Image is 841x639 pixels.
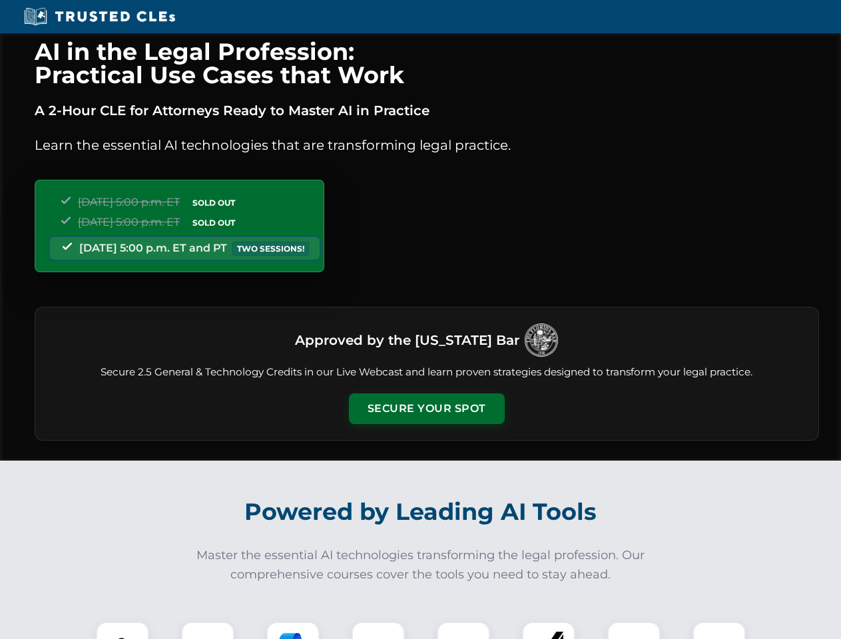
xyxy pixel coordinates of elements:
img: Trusted CLEs [20,7,179,27]
span: SOLD OUT [188,216,240,230]
img: Logo [525,323,558,357]
span: SOLD OUT [188,196,240,210]
span: [DATE] 5:00 p.m. ET [78,196,180,208]
p: Learn the essential AI technologies that are transforming legal practice. [35,134,819,156]
h2: Powered by Leading AI Tools [52,489,790,535]
span: [DATE] 5:00 p.m. ET [78,216,180,228]
p: Master the essential AI technologies transforming the legal profession. Our comprehensive courses... [188,546,654,584]
button: Secure Your Spot [349,393,505,424]
h1: AI in the Legal Profession: Practical Use Cases that Work [35,40,819,87]
p: A 2-Hour CLE for Attorneys Ready to Master AI in Practice [35,100,819,121]
p: Secure 2.5 General & Technology Credits in our Live Webcast and learn proven strategies designed ... [51,365,802,380]
h3: Approved by the [US_STATE] Bar [295,328,519,352]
